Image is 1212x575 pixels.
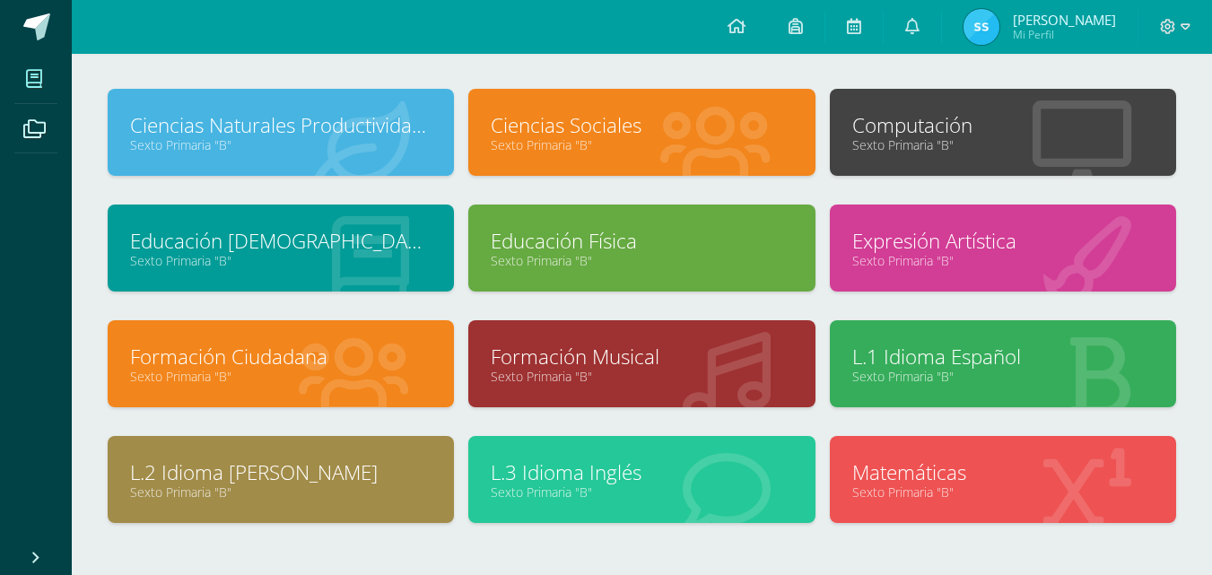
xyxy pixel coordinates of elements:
a: L.3 Idioma Inglés [491,458,792,486]
a: Sexto Primaria "B" [852,368,1154,385]
a: Sexto Primaria "B" [130,252,432,269]
a: Sexto Primaria "B" [852,252,1154,269]
a: Matemáticas [852,458,1154,486]
a: Formación Musical [491,343,792,370]
a: Sexto Primaria "B" [491,484,792,501]
a: Sexto Primaria "B" [130,484,432,501]
a: Expresión Artística [852,227,1154,255]
a: L.2 Idioma [PERSON_NAME] [130,458,432,486]
a: Formación Ciudadana [130,343,432,370]
a: Computación [852,111,1154,139]
a: Educación [DEMOGRAPHIC_DATA] [130,227,432,255]
a: Educación Física [491,227,792,255]
a: Sexto Primaria "B" [852,136,1154,153]
a: Sexto Primaria "B" [491,368,792,385]
a: Sexto Primaria "B" [852,484,1154,501]
span: [PERSON_NAME] [1013,11,1116,29]
a: L.1 Idioma Español [852,343,1154,370]
a: Sexto Primaria "B" [130,368,432,385]
span: Mi Perfil [1013,27,1116,42]
img: f7d66352c67c8c7de37f5bd4605e0bb6.png [963,9,999,45]
a: Ciencias Naturales Productividad y Desarrollo [130,111,432,139]
a: Sexto Primaria "B" [491,252,792,269]
a: Ciencias Sociales [491,111,792,139]
a: Sexto Primaria "B" [491,136,792,153]
a: Sexto Primaria "B" [130,136,432,153]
